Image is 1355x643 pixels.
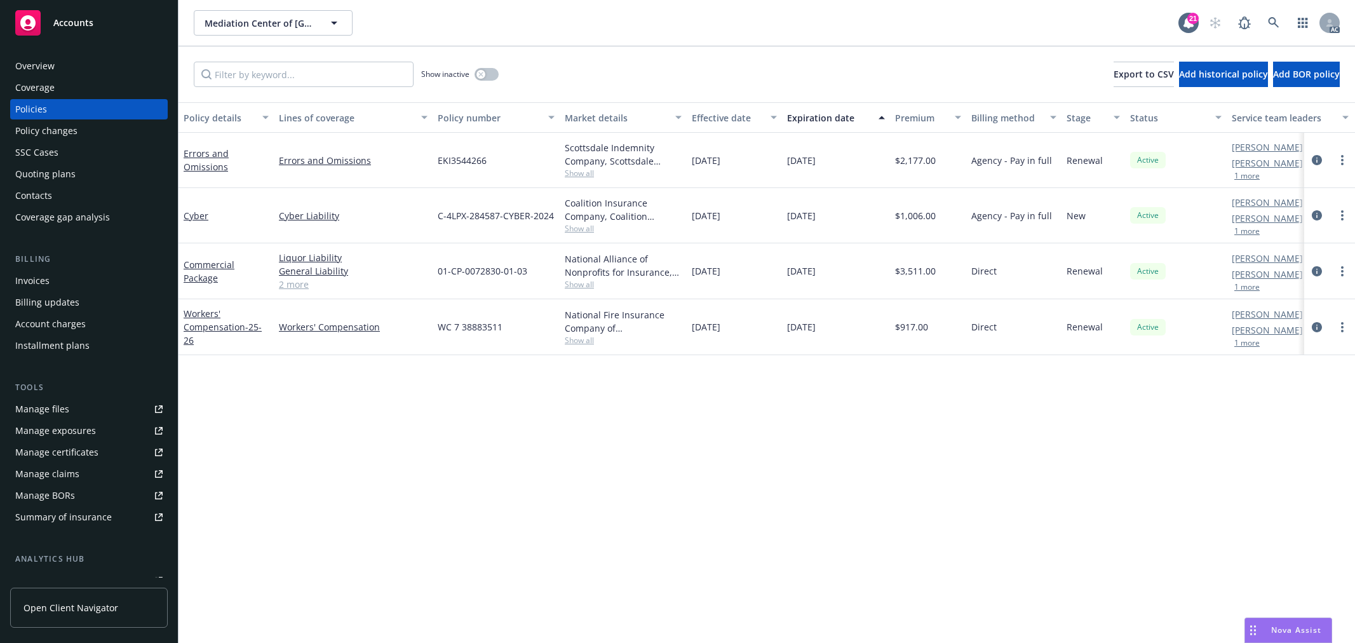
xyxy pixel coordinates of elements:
[971,111,1042,125] div: Billing method
[1067,111,1106,125] div: Stage
[692,264,720,278] span: [DATE]
[1335,320,1350,335] a: more
[1203,10,1228,36] a: Start snowing
[1232,156,1303,170] a: [PERSON_NAME]
[10,121,168,141] a: Policy changes
[1335,208,1350,223] a: more
[1067,320,1103,334] span: Renewal
[1179,68,1268,80] span: Add historical policy
[692,320,720,334] span: [DATE]
[1261,10,1286,36] a: Search
[10,253,168,266] div: Billing
[15,464,79,484] div: Manage claims
[692,209,720,222] span: [DATE]
[1232,140,1303,154] a: [PERSON_NAME]
[1135,321,1161,333] span: Active
[15,314,86,334] div: Account charges
[438,154,487,167] span: EKI3544266
[1232,267,1303,281] a: [PERSON_NAME]
[971,264,997,278] span: Direct
[15,207,110,227] div: Coverage gap analysis
[787,111,871,125] div: Expiration date
[184,210,208,222] a: Cyber
[1232,252,1303,265] a: [PERSON_NAME]
[1067,209,1086,222] span: New
[10,207,168,227] a: Coverage gap analysis
[1187,13,1199,24] div: 21
[10,314,168,334] a: Account charges
[1273,62,1340,87] button: Add BOR policy
[1125,102,1227,133] button: Status
[10,399,168,419] a: Manage files
[10,571,168,591] a: Loss summary generator
[895,154,936,167] span: $2,177.00
[279,278,428,291] a: 2 more
[15,186,52,206] div: Contacts
[1062,102,1125,133] button: Stage
[1234,227,1260,235] button: 1 more
[1227,102,1354,133] button: Service team leaders
[184,259,234,284] a: Commercial Package
[971,320,997,334] span: Direct
[966,102,1062,133] button: Billing method
[10,485,168,506] a: Manage BORs
[787,209,816,222] span: [DATE]
[10,56,168,76] a: Overview
[1234,172,1260,180] button: 1 more
[692,111,763,125] div: Effective date
[895,264,936,278] span: $3,511.00
[565,308,682,335] div: National Fire Insurance Company of [GEOGRAPHIC_DATA], CNA Insurance
[184,308,262,346] a: Workers' Compensation
[565,279,682,290] span: Show all
[274,102,433,133] button: Lines of coverage
[565,335,682,346] span: Show all
[15,121,78,141] div: Policy changes
[279,264,428,278] a: General Liability
[10,381,168,394] div: Tools
[1309,320,1325,335] a: circleInformation
[184,147,229,173] a: Errors and Omissions
[10,421,168,441] span: Manage exposures
[438,320,502,334] span: WC 7 38883511
[433,102,560,133] button: Policy number
[1067,264,1103,278] span: Renewal
[15,164,76,184] div: Quoting plans
[1232,212,1303,225] a: [PERSON_NAME]
[1271,625,1321,635] span: Nova Assist
[15,442,98,463] div: Manage certificates
[1290,10,1316,36] a: Switch app
[10,164,168,184] a: Quoting plans
[787,154,816,167] span: [DATE]
[15,571,121,591] div: Loss summary generator
[10,292,168,313] a: Billing updates
[895,209,936,222] span: $1,006.00
[15,399,69,419] div: Manage files
[1232,10,1257,36] a: Report a Bug
[10,186,168,206] a: Contacts
[279,209,428,222] a: Cyber Liability
[890,102,966,133] button: Premium
[565,196,682,223] div: Coalition Insurance Company, Coalition Insurance Solutions (Carrier), CRC Group
[421,69,469,79] span: Show inactive
[1245,618,1261,642] div: Drag to move
[438,111,541,125] div: Policy number
[15,271,50,291] div: Invoices
[565,168,682,179] span: Show all
[895,320,928,334] span: $917.00
[205,17,314,30] span: Mediation Center of [GEOGRAPHIC_DATA]
[1234,283,1260,291] button: 1 more
[1135,266,1161,277] span: Active
[1114,68,1174,80] span: Export to CSV
[15,485,75,506] div: Manage BORs
[1273,68,1340,80] span: Add BOR policy
[1232,196,1303,209] a: [PERSON_NAME]
[565,252,682,279] div: National Alliance of Nonprofits for Insurance, Inc., Nonprofits Insurance Alliance of [US_STATE],...
[1244,618,1332,643] button: Nova Assist
[24,601,118,614] span: Open Client Navigator
[179,102,274,133] button: Policy details
[438,264,527,278] span: 01-CP-0072830-01-03
[565,141,682,168] div: Scottsdale Indemnity Company, Scottsdale Insurance Company (Nationwide), CRC Group
[15,99,47,119] div: Policies
[971,154,1052,167] span: Agency - Pay in full
[279,320,428,334] a: Workers' Compensation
